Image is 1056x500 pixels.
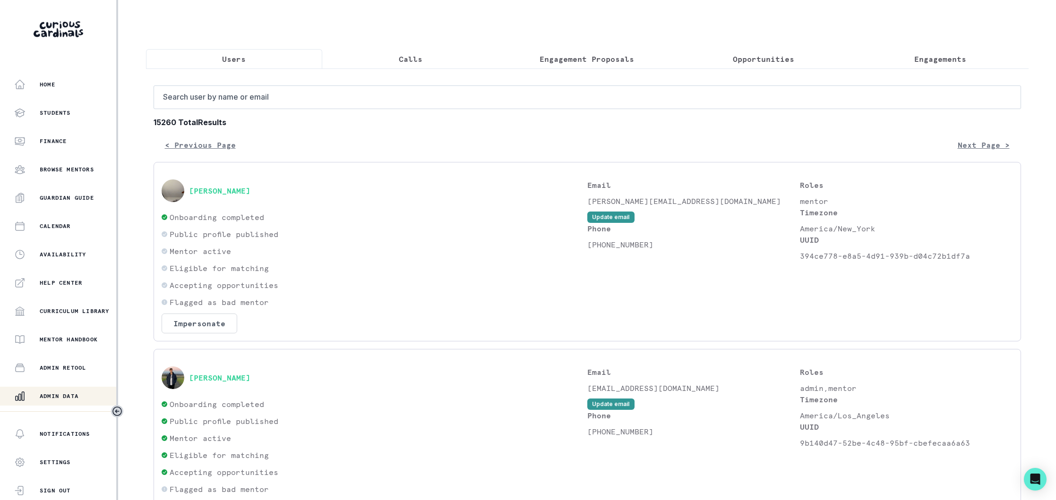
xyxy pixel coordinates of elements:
[222,53,246,65] p: Users
[40,364,86,372] p: Admin Retool
[170,415,278,427] p: Public profile published
[40,166,94,173] p: Browse Mentors
[914,53,966,65] p: Engagements
[170,483,269,495] p: Flagged as bad mentor
[40,194,94,202] p: Guardian Guide
[540,53,634,65] p: Engagement Proposals
[40,279,82,287] p: Help Center
[800,207,1013,218] p: Timezone
[154,136,247,154] button: < Previous Page
[40,430,90,438] p: Notifications
[800,179,1013,191] p: Roles
[170,263,269,274] p: Eligible for matching
[170,246,231,257] p: Mentor active
[40,307,110,315] p: Curriculum Library
[40,109,71,117] p: Students
[40,392,78,400] p: Admin Data
[800,437,1013,449] p: 9b140d47-52be-4c48-95bf-cbefecaa6a63
[587,223,800,234] p: Phone
[587,426,800,437] p: [PHONE_NUMBER]
[800,421,1013,432] p: UUID
[800,223,1013,234] p: America/New_York
[170,280,278,291] p: Accepting opportunities
[587,239,800,250] p: [PHONE_NUMBER]
[800,394,1013,405] p: Timezone
[189,186,250,195] button: [PERSON_NAME]
[587,382,800,394] p: [EMAIL_ADDRESS][DOMAIN_NAME]
[587,179,800,191] p: Email
[800,382,1013,394] p: admin,mentor
[1024,468,1047,491] div: Open Intercom Messenger
[111,405,123,417] button: Toggle sidebar
[399,53,422,65] p: Calls
[40,458,71,466] p: Settings
[170,449,269,461] p: Eligible for matching
[40,251,86,258] p: Availability
[189,373,250,382] button: [PERSON_NAME]
[40,487,71,494] p: Sign Out
[170,212,264,223] p: Onboarding completed
[587,195,800,207] p: [PERSON_NAME][EMAIL_ADDRESS][DOMAIN_NAME]
[800,366,1013,378] p: Roles
[170,297,269,308] p: Flagged as bad mentor
[170,229,278,240] p: Public profile published
[34,21,83,37] img: Curious Cardinals Logo
[40,336,98,343] p: Mentor Handbook
[800,250,1013,262] p: 394ce778-e8a5-4d91-939b-d04c72b1df7a
[40,137,67,145] p: Finance
[170,398,264,410] p: Onboarding completed
[800,195,1013,207] p: mentor
[800,410,1013,421] p: America/Los_Angeles
[946,136,1021,154] button: Next Page >
[170,432,231,444] p: Mentor active
[154,117,1021,128] b: 15260 Total Results
[587,366,800,378] p: Email
[40,81,55,88] p: Home
[587,212,635,223] button: Update email
[587,410,800,421] p: Phone
[162,314,237,333] button: Impersonate
[733,53,794,65] p: Opportunities
[170,466,278,478] p: Accepting opportunities
[40,222,71,230] p: Calendar
[587,398,635,410] button: Update email
[800,234,1013,246] p: UUID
